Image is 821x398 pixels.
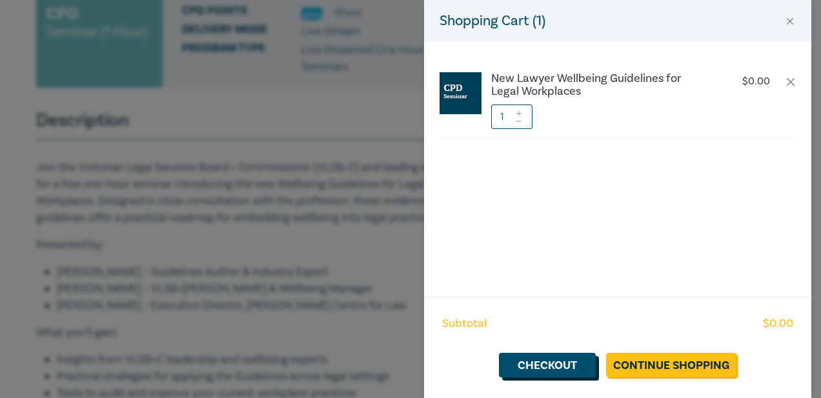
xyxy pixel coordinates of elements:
a: New Lawyer Wellbeing Guidelines for Legal Workplaces [491,72,705,98]
h5: Shopping Cart ( 1 ) [440,10,545,32]
input: 1 [491,104,532,129]
span: Subtotal [442,315,487,332]
p: $ 0.00 [742,75,770,88]
a: Continue Shopping [606,353,736,377]
a: Checkout [499,353,596,377]
button: Close [784,15,796,27]
img: CPD%20Seminar.jpg [440,72,481,114]
span: $ 0.00 [763,315,793,332]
